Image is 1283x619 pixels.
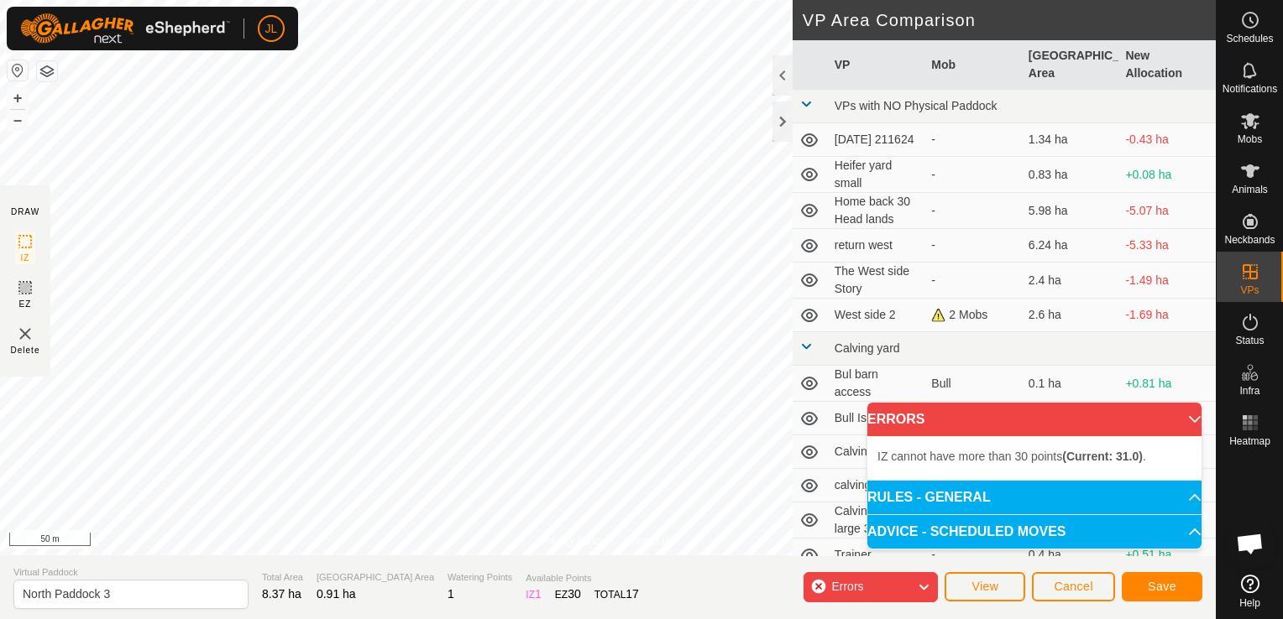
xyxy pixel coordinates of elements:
span: Available Points [526,571,639,585]
span: Schedules [1226,34,1273,44]
button: Save [1122,572,1202,601]
div: - [931,166,1015,184]
td: [DATE] 211624 [828,123,925,157]
span: Help [1239,598,1260,608]
td: 2.4 ha [1022,263,1119,299]
span: 0.91 ha [317,587,356,601]
button: + [8,88,28,108]
td: -1.69 ha [1118,299,1216,332]
td: calving large [828,469,925,502]
span: VPs with NO Physical Paddock [835,99,998,112]
td: Trainer [828,538,925,572]
img: VP [15,324,35,344]
td: 0.83 ha [1022,157,1119,193]
td: The West side Story [828,263,925,299]
span: VPs [1240,285,1259,295]
span: Errors [831,580,863,593]
span: Save [1148,580,1176,593]
div: - [931,131,1015,148]
span: JL [265,20,278,38]
span: RULES - GENERAL [867,491,991,504]
span: Heatmap [1229,436,1270,446]
b: (Current: 31.0) [1062,450,1143,463]
td: -1.49 ha [1118,263,1216,299]
td: 6.24 ha [1022,229,1119,263]
td: 2.6 ha [1022,299,1119,332]
td: Calving 2 [828,435,925,469]
span: IZ [21,252,30,264]
span: Status [1235,336,1264,346]
td: Bull Iso [828,402,925,435]
div: Open chat [1225,518,1275,569]
span: Animals [1232,185,1268,195]
td: 0.1 ha [1022,366,1119,402]
div: DRAW [11,205,39,218]
span: 8.37 ha [262,587,301,601]
span: EZ [19,298,32,310]
span: 1 [535,587,542,601]
span: Watering Points [448,570,512,585]
td: West side 2 [828,299,925,332]
td: -0.43 ha [1118,123,1216,157]
p-accordion-header: RULES - GENERAL [867,481,1202,514]
th: Mob [924,40,1022,90]
span: Cancel [1054,580,1093,593]
span: 1 [448,587,454,601]
button: Reset Map [8,60,28,81]
td: return west [828,229,925,263]
p-accordion-header: ERRORS [867,403,1202,436]
span: Notifications [1223,84,1277,94]
span: Calving yard [835,341,900,355]
td: 0.4 ha [1022,538,1119,572]
span: ERRORS [867,413,924,426]
td: +0.08 ha [1118,157,1216,193]
button: – [8,110,28,130]
button: View [945,572,1025,601]
div: Bull [931,375,1015,393]
div: 2 Mobs [931,306,1015,324]
div: - [931,272,1015,289]
td: Calving yard large 3 [828,502,925,538]
span: Mobs [1238,134,1262,144]
td: Home back 30 Head lands [828,193,925,229]
th: New Allocation [1118,40,1216,90]
a: Contact Us [625,533,674,549]
td: +0.51 ha [1118,538,1216,572]
span: Infra [1239,386,1259,396]
span: 30 [568,587,581,601]
th: [GEOGRAPHIC_DATA] Area [1022,40,1119,90]
span: Delete [11,344,40,356]
div: IZ [526,585,541,603]
td: -5.33 ha [1118,229,1216,263]
button: Cancel [1032,572,1115,601]
div: - [931,546,1015,564]
td: -5.07 ha [1118,193,1216,229]
button: Map Layers [37,61,57,81]
p-accordion-header: ADVICE - SCHEDULED MOVES [867,515,1202,549]
span: 17 [626,587,639,601]
a: Help [1217,568,1283,615]
h2: VP Area Comparison [803,10,1216,30]
td: 5.98 ha [1022,193,1119,229]
p-accordion-content: ERRORS [867,436,1202,480]
td: +0.81 ha [1118,366,1216,402]
div: TOTAL [594,585,639,603]
div: - [931,237,1015,254]
div: EZ [555,585,581,603]
div: - [931,202,1015,220]
span: IZ cannot have more than 30 points . [877,450,1146,463]
td: 1.34 ha [1022,123,1119,157]
span: Virtual Paddock [13,565,249,580]
span: [GEOGRAPHIC_DATA] Area [317,570,434,585]
td: Heifer yard small [828,157,925,193]
td: Bul barn access [828,366,925,402]
a: Privacy Policy [542,533,605,549]
th: VP [828,40,925,90]
span: Total Area [262,570,303,585]
span: ADVICE - SCHEDULED MOVES [867,525,1066,538]
span: View [971,580,998,593]
span: Neckbands [1224,235,1275,245]
img: Gallagher Logo [20,13,230,44]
